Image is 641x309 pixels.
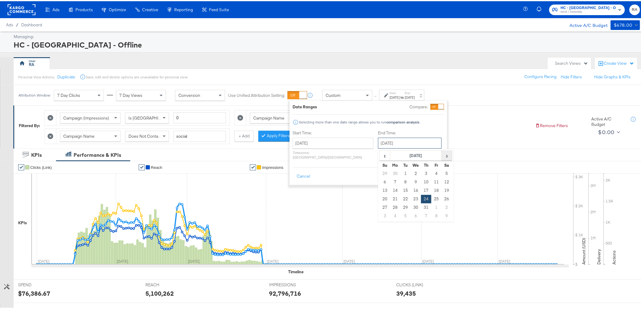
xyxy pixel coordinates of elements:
td: 19 [442,185,452,194]
strong: to [400,94,405,98]
td: 9 [442,211,452,219]
span: Is [GEOGRAPHIC_DATA] [128,114,175,120]
text: Delivery [596,248,602,263]
label: Start: [390,90,400,94]
th: Sa [442,160,452,168]
td: 7 [421,211,431,219]
td: 10 [421,177,431,185]
td: 17 [421,185,431,194]
th: Th [421,160,431,168]
td: 24 [421,194,431,202]
th: [DATE] [390,150,442,160]
span: HC - [GEOGRAPHIC_DATA] - Offline [561,4,616,10]
span: ‹ [380,150,390,159]
td: 4 [431,168,442,177]
td: 29 [380,168,390,177]
div: $0.00 [598,127,615,136]
div: Selecting more than one date range allows you to run . [299,119,420,123]
th: Fr [431,160,442,168]
span: Impressions [262,164,283,169]
div: $76,386.67 [18,288,50,297]
span: Clicks (Link) [30,164,52,169]
button: Apply Filters [258,130,294,140]
td: 2 [411,168,421,177]
span: Campaign (Impressions) [63,114,109,120]
span: Optimize [109,6,126,11]
text: Actions [612,249,617,263]
span: SPEND [18,281,64,287]
input: Enter a search term [174,130,226,141]
span: Ads [6,21,13,26]
label: End Time: [378,129,444,135]
td: 7 [390,177,400,185]
button: Duplicate [57,73,75,79]
td: 29 [400,202,411,211]
div: Save, edit and delete options are unavailable for personal view. [86,74,188,78]
td: 6 [411,211,421,219]
button: Configure Pacing [520,70,561,81]
td: 27 [380,202,390,211]
div: Attribution Window: [18,92,51,96]
td: 26 [442,194,452,202]
span: REACH [145,281,191,287]
span: Campaign Name [63,132,95,138]
span: Does Not Contain [128,132,161,138]
a: ✔ [18,163,24,169]
span: Feed Suite [209,6,229,11]
button: Cancel [293,170,314,181]
button: $0.00 [596,126,622,136]
td: 5 [400,211,411,219]
td: 22 [400,194,411,202]
div: Filtered By: [19,122,40,127]
span: 7 Day Clicks [57,91,80,97]
span: Ads [52,6,59,11]
span: Campaign Name [253,114,284,120]
div: $678.00 [614,20,633,28]
div: Personal View Actions: [18,74,55,78]
span: Conversion [178,91,200,97]
button: Hide Graphs & KPIs [594,73,631,79]
td: 16 [411,185,421,194]
span: ↑ [373,94,379,96]
th: Mo [390,160,400,168]
span: Dashboard [21,21,42,26]
div: Search Views [555,59,588,65]
button: HC - [GEOGRAPHIC_DATA] - OfflineNICE / Assembly [549,3,625,14]
div: [DATE] [390,94,400,99]
span: / [13,21,21,26]
label: Compare: [410,103,428,109]
p: Timezone: [GEOGRAPHIC_DATA]/[GEOGRAPHIC_DATA] [293,149,374,158]
th: Tu [400,160,411,168]
div: Performance & KPIs [74,150,121,157]
span: › [442,150,452,159]
div: 5,100,262 [145,288,174,297]
td: 23 [411,194,421,202]
th: Su [380,160,390,168]
td: 13 [380,185,390,194]
div: [DATE] [405,94,415,99]
td: 21 [390,194,400,202]
td: 1 [400,168,411,177]
td: 14 [390,185,400,194]
div: Active A/C Budget [592,115,625,126]
span: Products [75,6,93,11]
div: Date Ranges [293,103,317,109]
span: IMPRESSIONS [269,281,314,287]
span: Creative [142,6,158,11]
input: Enter a number [174,111,226,122]
text: Amount (USD) [581,237,587,263]
td: 25 [431,194,442,202]
button: + Add [234,130,254,140]
a: ✔ [139,163,145,169]
td: 8 [431,211,442,219]
label: Use Unified Attribution Setting: [228,91,285,97]
div: RA [29,61,35,66]
td: 3 [421,168,431,177]
td: 5 [442,168,452,177]
span: CLICKS (LINK) [396,281,442,287]
button: Hide Filters [561,73,582,79]
td: 9 [411,177,421,185]
label: Start Time: [293,129,374,135]
a: ✔ [250,163,256,169]
td: 2 [442,202,452,211]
